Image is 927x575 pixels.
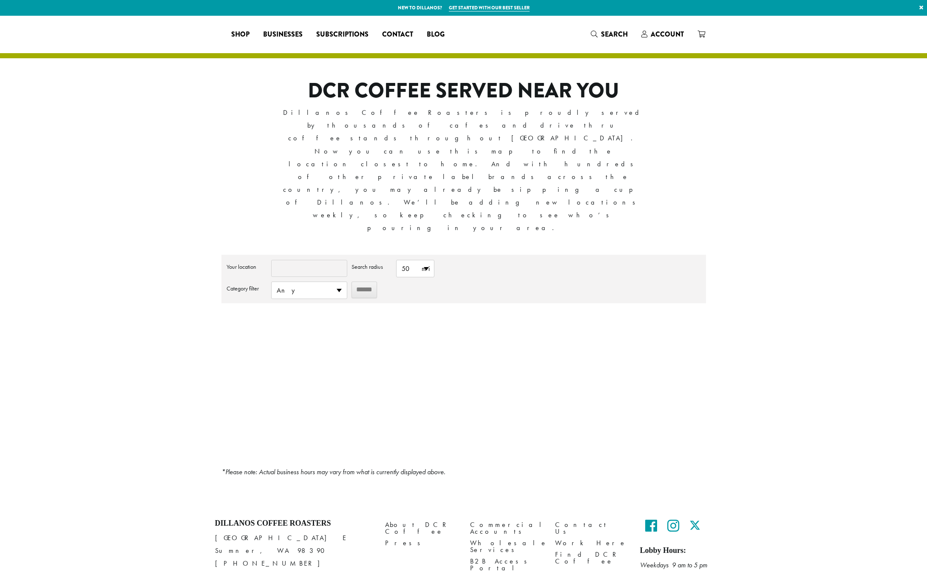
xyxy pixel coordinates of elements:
span: Search [601,29,628,39]
em: *Please note: Actual business hours may vary from what is currently displayed above. [221,467,445,476]
a: Press [385,537,457,549]
a: Contact Us [555,519,627,537]
p: Dillanos Coffee Roasters is proudly served by thousands of cafes and drive thru coffee stands thr... [282,106,645,234]
span: Blog [427,29,445,40]
a: About DCR Coffee [385,519,457,537]
a: Commercial Accounts [470,519,542,537]
span: Subscriptions [316,29,369,40]
a: Get started with our best seller [449,4,530,11]
label: Category filter [227,282,267,295]
span: Businesses [263,29,303,40]
h4: Dillanos Coffee Roasters [215,519,372,528]
a: Find DCR Coffee [555,549,627,567]
a: Work Here [555,537,627,549]
label: Your location [227,260,267,273]
span: 50 mi [397,260,434,277]
p: [GEOGRAPHIC_DATA] E Sumner, WA 98390 [PHONE_NUMBER] [215,532,372,570]
a: Wholesale Services [470,537,542,555]
h1: DCR COFFEE SERVED NEAR YOU [282,79,645,103]
label: Search radius [352,260,392,273]
span: Contact [382,29,413,40]
a: B2B Access Portal [470,556,542,574]
span: Shop [231,29,249,40]
h5: Lobby Hours: [640,546,712,555]
a: Search [584,27,635,41]
em: Weekdays 9 am to 5 pm [640,561,707,569]
span: Any [272,282,347,299]
span: Account [651,29,684,39]
a: Shop [224,28,256,41]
